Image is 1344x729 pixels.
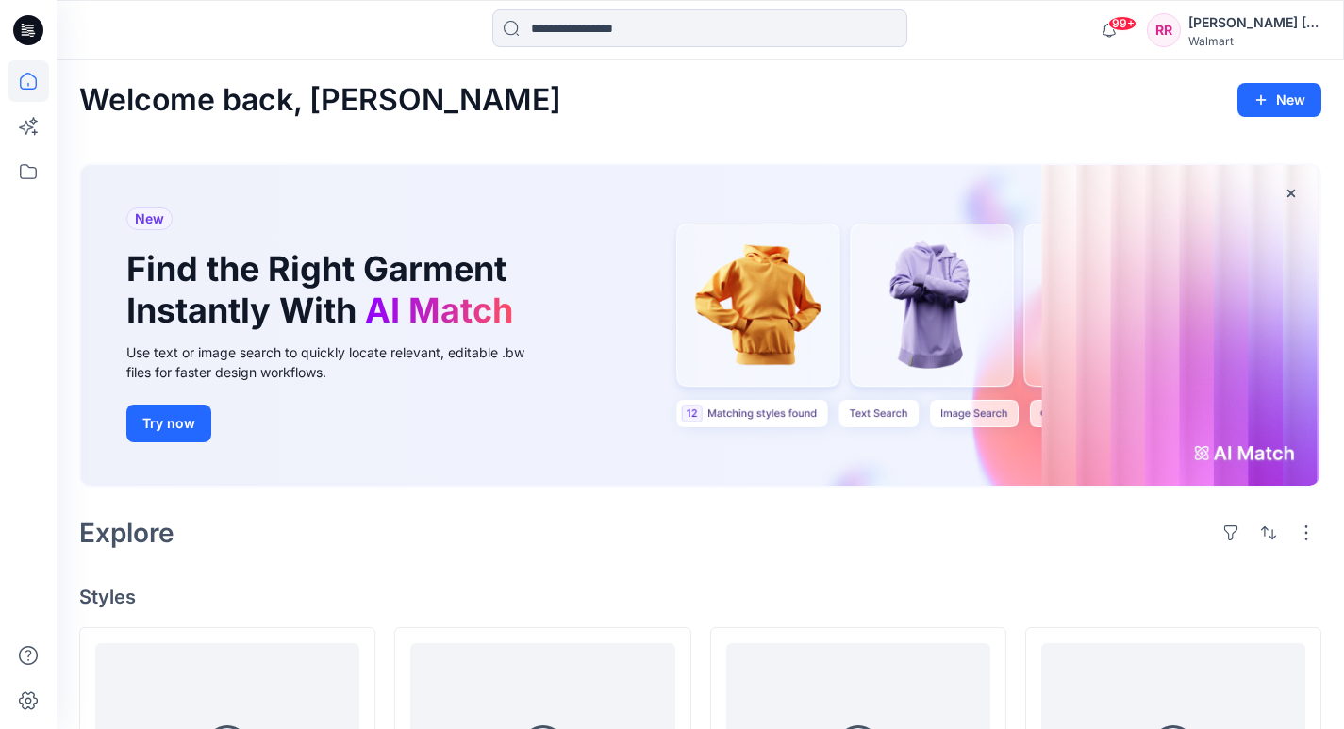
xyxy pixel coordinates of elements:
[1188,34,1320,48] div: Walmart
[79,586,1321,608] h4: Styles
[126,405,211,442] button: Try now
[126,342,551,382] div: Use text or image search to quickly locate relevant, editable .bw files for faster design workflows.
[1108,16,1137,31] span: 99+
[1188,11,1320,34] div: [PERSON_NAME] [PERSON_NAME]
[1237,83,1321,117] button: New
[79,83,561,118] h2: Welcome back, [PERSON_NAME]
[79,518,174,548] h2: Explore
[365,290,513,331] span: AI Match
[126,249,523,330] h1: Find the Right Garment Instantly With
[135,207,164,230] span: New
[1147,13,1181,47] div: RR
